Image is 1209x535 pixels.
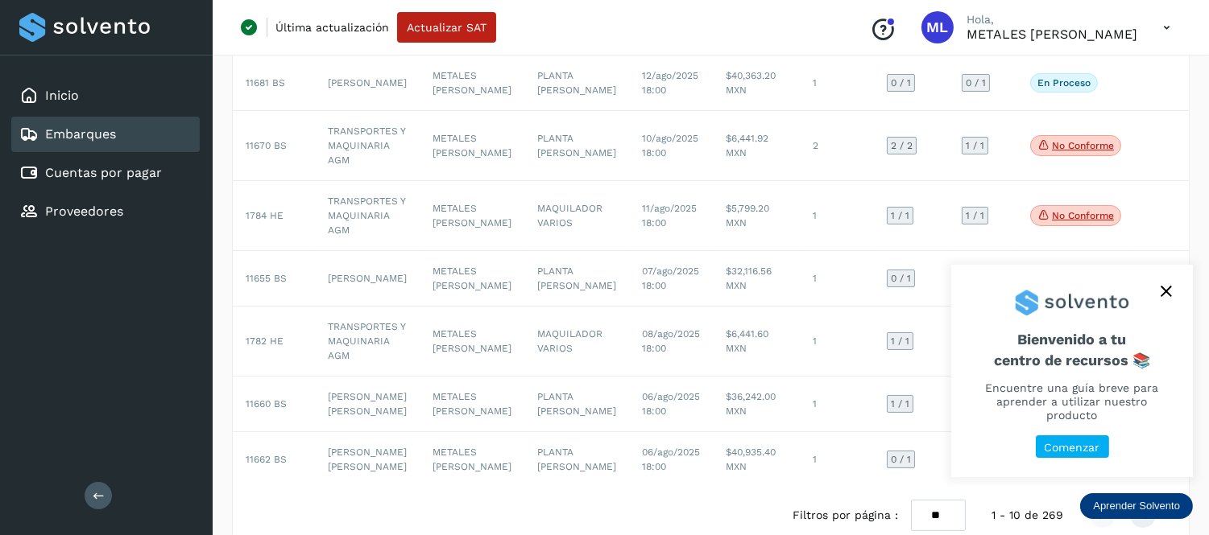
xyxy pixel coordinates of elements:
[1154,279,1178,303] button: close,
[524,432,629,487] td: PLANTA [PERSON_NAME]
[891,141,913,150] span: 2 / 2
[1093,500,1180,512] p: Aprender Solvento
[275,20,389,35] p: Última actualización
[315,181,420,251] td: TRANSPORTES Y MAQUINARIA AGM
[45,126,116,142] a: Embarques
[971,331,1174,368] span: Bienvenido a tu
[45,204,123,219] a: Proveedores
[992,507,1063,524] span: 1 - 10 de 269
[1080,493,1193,519] div: Aprender Solvento
[967,27,1137,42] p: METALES LOZANO
[246,454,287,465] span: 11662 BS
[407,22,486,33] span: Actualizar SAT
[800,377,874,432] td: 1
[891,78,911,88] span: 0 / 1
[420,432,524,487] td: METALES [PERSON_NAME]
[397,12,496,43] button: Actualizar SAT
[420,307,524,377] td: METALES [PERSON_NAME]
[713,251,800,307] td: $32,116.56 MXN
[800,432,874,487] td: 1
[315,56,420,111] td: [PERSON_NAME]
[315,432,420,487] td: [PERSON_NAME] [PERSON_NAME]
[11,155,200,191] div: Cuentas por pagar
[642,133,698,158] span: 10/ago/2025 18:00
[793,507,898,524] span: Filtros por página :
[1037,77,1091,88] p: En proceso
[971,381,1174,422] p: Encuentre una guía breve para aprender a utilizar nuestro producto
[967,13,1137,27] p: Hola,
[713,56,800,111] td: $40,363.20 MXN
[891,455,911,464] span: 0 / 1
[642,70,698,96] span: 12/ago/2025 18:00
[800,307,874,377] td: 1
[11,117,200,152] div: Embarques
[951,265,1193,477] div: Aprender Solvento
[246,140,287,151] span: 11670 BS
[800,251,874,307] td: 1
[1052,210,1114,221] p: No conforme
[891,336,909,346] span: 1 / 1
[642,265,699,291] span: 07/ago/2025 18:00
[246,398,287,409] span: 11660 BS
[420,181,524,251] td: METALES [PERSON_NAME]
[642,447,700,472] span: 06/ago/2025 18:00
[642,391,700,417] span: 06/ago/2025 18:00
[800,56,874,111] td: 1
[246,335,284,347] span: 1782 HE
[246,77,285,88] span: 11681 BS
[713,307,800,377] td: $6,441.60 MXN
[524,111,629,181] td: PLANTA [PERSON_NAME]
[891,211,909,220] span: 1 / 1
[971,352,1174,369] p: centro de recursos 📚
[800,181,874,251] td: 1
[524,251,629,307] td: PLANTA [PERSON_NAME]
[966,141,984,150] span: 1 / 1
[524,181,629,251] td: MAQUILADOR VARIOS
[642,203,697,228] span: 11/ago/2025 18:00
[1036,435,1109,459] button: Comenzar
[315,111,420,181] td: TRANSPORTES Y MAQUINARIA AGM
[713,432,800,487] td: $40,935.40 MXN
[420,111,524,181] td: METALES [PERSON_NAME]
[420,56,524,111] td: METALES [PERSON_NAME]
[315,307,420,377] td: TRANSPORTES Y MAQUINARIA AGM
[891,274,911,283] span: 0 / 1
[642,328,700,354] span: 08/ago/2025 18:00
[420,251,524,307] td: METALES [PERSON_NAME]
[11,194,200,229] div: Proveedores
[524,377,629,432] td: PLANTA [PERSON_NAME]
[800,111,874,181] td: 2
[713,111,800,181] td: $6,441.92 MXN
[524,56,629,111] td: PLANTA [PERSON_NAME]
[966,211,984,220] span: 1 / 1
[11,78,200,113] div: Inicio
[891,399,909,409] span: 1 / 1
[713,377,800,432] td: $36,242.00 MXN
[1045,441,1100,455] p: Comenzar
[420,377,524,432] td: METALES [PERSON_NAME]
[246,273,287,284] span: 11655 BS
[315,251,420,307] td: [PERSON_NAME]
[1052,140,1114,151] p: No conforme
[45,165,162,180] a: Cuentas por pagar
[45,88,79,103] a: Inicio
[524,307,629,377] td: MAQUILADOR VARIOS
[246,210,284,221] span: 1784 HE
[315,377,420,432] td: [PERSON_NAME] [PERSON_NAME]
[713,181,800,251] td: $5,799.20 MXN
[966,78,986,88] span: 0 / 1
